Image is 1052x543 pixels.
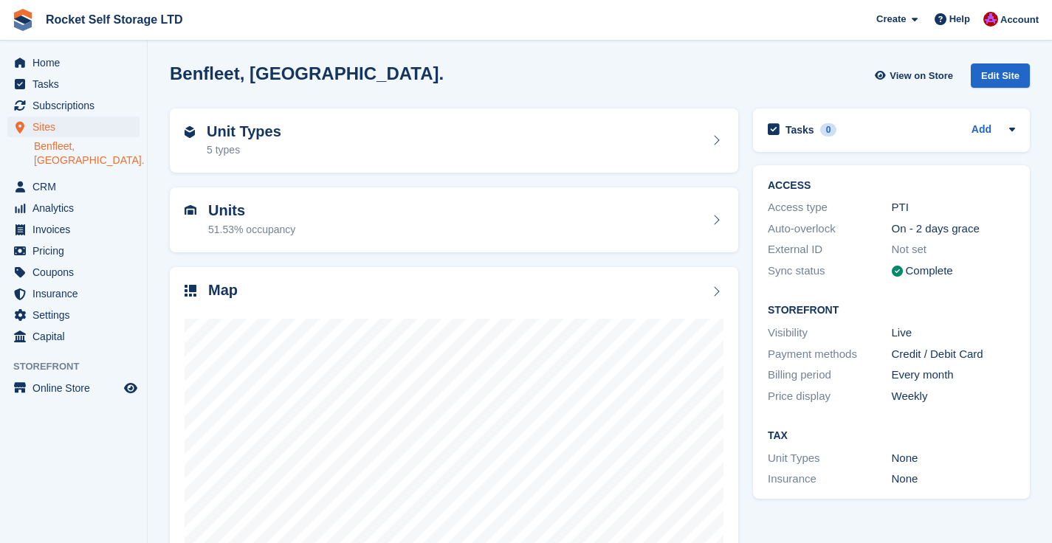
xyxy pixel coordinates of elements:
[983,12,998,27] img: Lee Tresadern
[32,219,121,240] span: Invoices
[207,123,281,140] h2: Unit Types
[768,180,1015,192] h2: ACCESS
[32,305,121,325] span: Settings
[768,367,892,384] div: Billing period
[892,471,1016,488] div: None
[768,305,1015,317] h2: Storefront
[12,9,34,31] img: stora-icon-8386f47178a22dfd0bd8f6a31ec36ba5ce8667c1dd55bd0f319d3a0aa187defe.svg
[768,471,892,488] div: Insurance
[208,202,295,219] h2: Units
[892,346,1016,363] div: Credit / Debit Card
[971,63,1030,88] div: Edit Site
[7,378,140,398] a: menu
[13,359,147,374] span: Storefront
[892,388,1016,405] div: Weekly
[32,326,121,347] span: Capital
[7,241,140,261] a: menu
[185,205,196,215] img: unit-icn-7be61d7bf1b0ce9d3e12c5938cc71ed9869f7b940bace4675aadf7bd6d80202e.svg
[32,378,121,398] span: Online Store
[892,367,1016,384] div: Every month
[32,283,121,304] span: Insurance
[32,74,121,94] span: Tasks
[7,283,140,304] a: menu
[170,108,738,173] a: Unit Types 5 types
[122,379,140,397] a: Preview store
[876,12,906,27] span: Create
[7,117,140,137] a: menu
[873,63,959,88] a: View on Store
[7,326,140,347] a: menu
[768,199,892,216] div: Access type
[892,199,1016,216] div: PTI
[7,74,140,94] a: menu
[1000,13,1039,27] span: Account
[32,262,121,283] span: Coupons
[7,176,140,197] a: menu
[892,325,1016,342] div: Live
[208,282,238,299] h2: Map
[892,450,1016,467] div: None
[32,52,121,73] span: Home
[972,122,991,139] a: Add
[892,221,1016,238] div: On - 2 days grace
[768,325,892,342] div: Visibility
[890,69,953,83] span: View on Store
[32,198,121,218] span: Analytics
[185,285,196,297] img: map-icn-33ee37083ee616e46c38cad1a60f524a97daa1e2b2c8c0bc3eb3415660979fc1.svg
[32,241,121,261] span: Pricing
[7,219,140,240] a: menu
[170,187,738,252] a: Units 51.53% occupancy
[7,262,140,283] a: menu
[7,198,140,218] a: menu
[7,95,140,116] a: menu
[32,117,121,137] span: Sites
[7,52,140,73] a: menu
[40,7,189,32] a: Rocket Self Storage LTD
[32,95,121,116] span: Subscriptions
[971,63,1030,94] a: Edit Site
[820,123,837,136] div: 0
[768,221,892,238] div: Auto-overlock
[892,241,1016,258] div: Not set
[207,142,281,158] div: 5 types
[34,139,140,167] a: Benfleet, [GEOGRAPHIC_DATA].
[768,388,892,405] div: Price display
[208,222,295,238] div: 51.53% occupancy
[768,346,892,363] div: Payment methods
[768,263,892,280] div: Sync status
[32,176,121,197] span: CRM
[768,450,892,467] div: Unit Types
[785,123,814,136] h2: Tasks
[949,12,970,27] span: Help
[7,305,140,325] a: menu
[768,430,1015,442] h2: Tax
[906,263,953,280] div: Complete
[170,63,444,83] h2: Benfleet, [GEOGRAPHIC_DATA].
[768,241,892,258] div: External ID
[185,126,195,138] img: unit-type-icn-2b2737a686de81e16bb02015468b77c625bbabd49415b5ef34ead5e3b44a266d.svg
